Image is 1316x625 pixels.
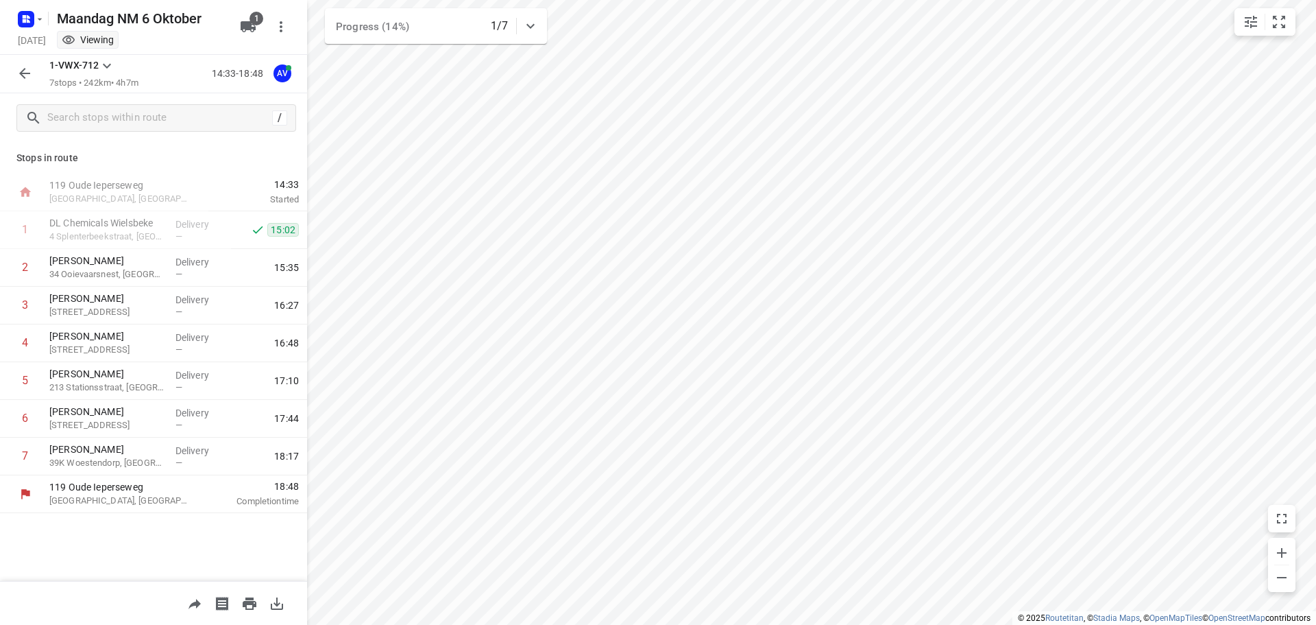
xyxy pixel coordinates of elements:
p: Delivery [175,293,226,307]
p: Stops in route [16,151,291,165]
div: 1 [22,223,28,236]
button: 1 [234,13,262,40]
div: 6 [22,412,28,425]
p: 14:33-18:48 [212,67,269,81]
p: Delivery [175,368,226,382]
span: 16:48 [274,336,299,350]
p: Started [208,193,299,207]
span: — [175,307,182,317]
p: Delivery [175,406,226,420]
p: [PERSON_NAME] [49,405,164,418]
span: 17:10 [274,374,299,388]
p: 1-VWX-712 [49,58,99,73]
p: 135 Wenduinesteenweg, De Haan [49,305,164,319]
p: Delivery [175,444,226,458]
p: 119 Grote Veldstraat, Staden [49,418,164,432]
p: 213 Stationsstraat, Ichtegem [49,381,164,394]
div: 7 [22,449,28,462]
span: Download route [263,596,291,609]
span: 18:17 [274,449,299,463]
p: 1/7 [491,18,508,34]
span: — [175,269,182,279]
p: [GEOGRAPHIC_DATA], [GEOGRAPHIC_DATA] [49,494,192,508]
a: Routetitan [1045,613,1084,623]
span: 15:35 [274,261,299,274]
span: 17:44 [274,412,299,425]
span: Share route [181,596,208,609]
div: 5 [22,374,28,387]
span: — [175,420,182,430]
p: [GEOGRAPHIC_DATA], [GEOGRAPHIC_DATA] [49,192,192,206]
span: — [175,231,182,241]
p: [STREET_ADDRESS] [49,343,164,357]
span: 16:27 [274,298,299,312]
p: [PERSON_NAME] [49,443,164,456]
p: [PERSON_NAME] [49,329,164,343]
button: Map settings [1237,8,1265,36]
span: Progress (14%) [336,21,409,33]
div: 4 [22,336,28,349]
span: — [175,458,182,468]
span: 18:48 [208,480,299,493]
div: You are currently in view mode. To make any changes, go to edit project. [62,33,114,47]
li: © 2025 , © , © © contributors [1018,613,1311,623]
p: Completion time [208,495,299,508]
span: Assigned to Axel Verzele [269,67,296,80]
button: Fit zoom [1265,8,1293,36]
p: DL Chemicals Wielsbeke [49,216,164,230]
button: More [267,13,295,40]
span: — [175,344,182,355]
div: Progress (14%)1/7 [325,8,547,44]
a: OpenMapTiles [1149,613,1202,623]
span: Print route [236,596,263,609]
p: 7 stops • 242km • 4h7m [49,77,138,90]
p: 4 Splenterbeekstraat, Wielsbeke [49,230,164,244]
div: 2 [22,261,28,274]
a: OpenStreetMap [1208,613,1265,623]
p: 34 Ooievaarsnest, [GEOGRAPHIC_DATA] [49,268,164,281]
span: — [175,382,182,392]
input: Search stops within route [47,108,272,129]
p: Delivery [175,331,226,344]
div: 3 [22,298,28,311]
p: [PERSON_NAME] [49,292,164,305]
p: 39K Woestendorp, Vleteren [49,456,164,470]
a: Stadia Maps [1093,613,1140,623]
p: [PERSON_NAME] [49,254,164,268]
span: 1 [249,12,263,25]
span: 14:33 [208,178,299,191]
p: 119 Oude Ieperseweg [49,480,192,494]
p: 119 Oude Ieperseweg [49,178,192,192]
div: / [272,110,287,126]
p: [PERSON_NAME] [49,367,164,381]
span: 15:02 [267,223,299,237]
p: Delivery [175,255,226,269]
div: small contained button group [1234,8,1295,36]
p: Delivery [175,217,226,231]
span: Print shipping labels [208,596,236,609]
